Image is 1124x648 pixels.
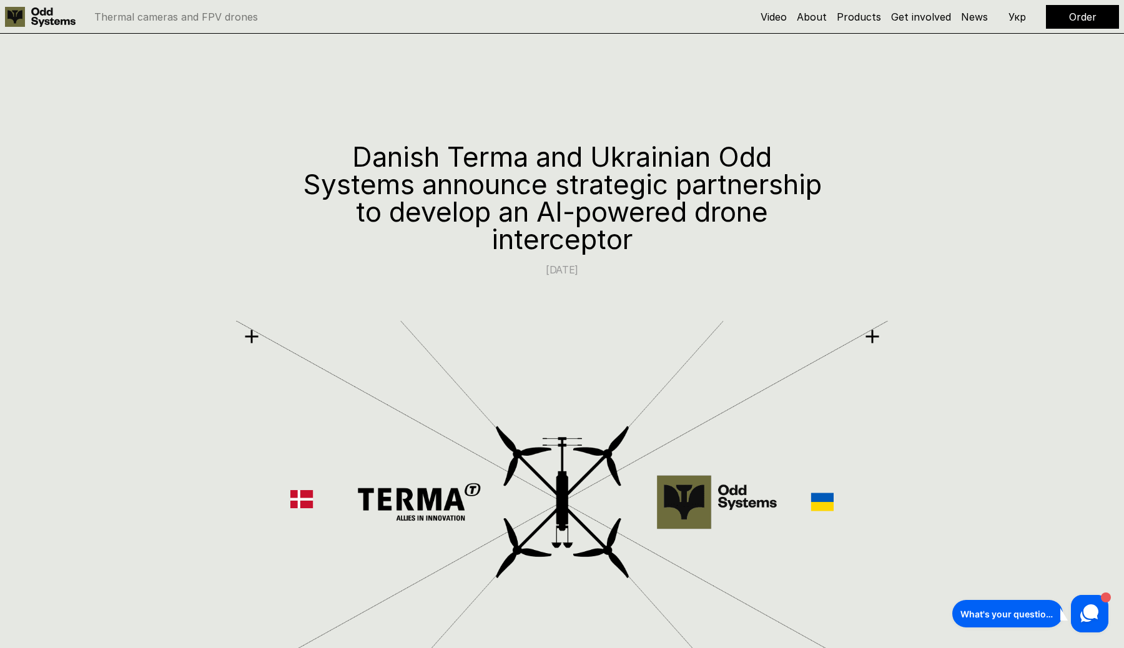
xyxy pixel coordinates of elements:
p: Укр [1008,12,1026,22]
p: [DATE] [375,262,749,278]
a: About [797,11,827,23]
a: Products [837,11,881,23]
a: News [961,11,988,23]
iframe: HelpCrunch [949,592,1112,636]
h1: Danish Terma and Ukrainian Odd Systems announce strategic partnership to develop an AI-powered dr... [293,143,831,253]
a: Video [761,11,787,23]
p: Thermal cameras and FPV drones [94,12,258,22]
a: Get involved [891,11,951,23]
a: Order [1069,11,1097,23]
